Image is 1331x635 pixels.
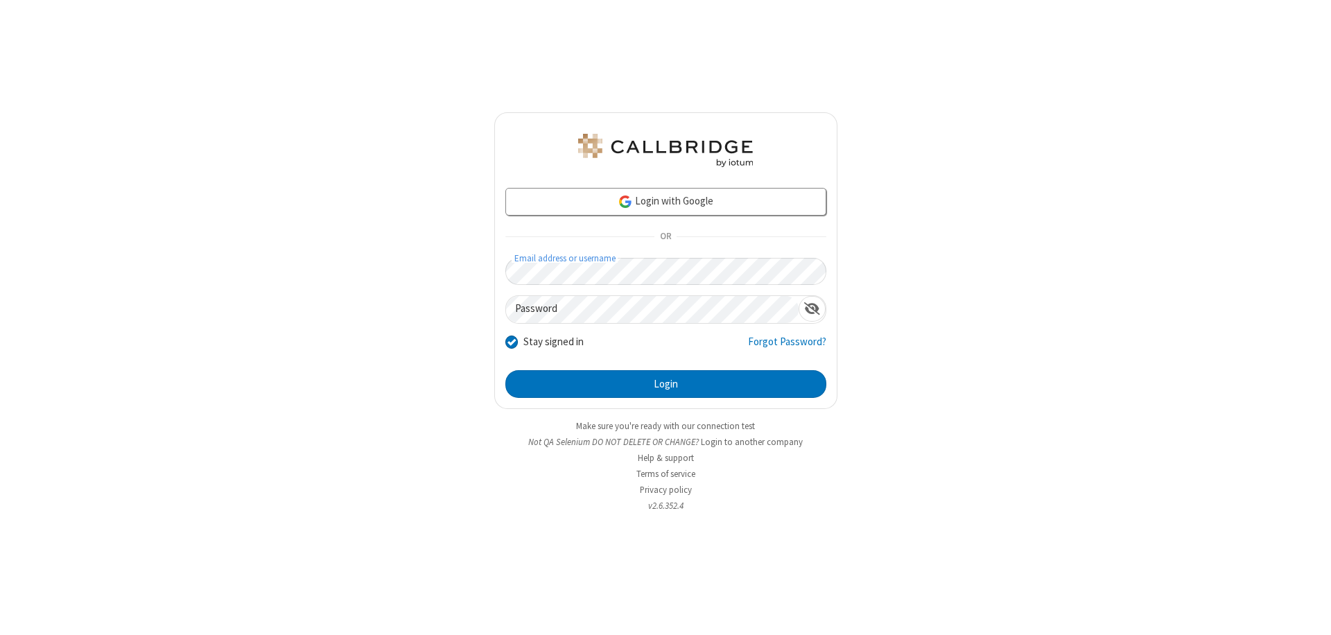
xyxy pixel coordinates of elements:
div: Show password [799,296,826,322]
label: Stay signed in [523,334,584,350]
button: Login [505,370,826,398]
li: v2.6.352.4 [494,499,837,512]
img: QA Selenium DO NOT DELETE OR CHANGE [575,134,756,167]
a: Help & support [638,452,694,464]
input: Email address or username [505,258,826,285]
input: Password [506,296,799,323]
span: OR [654,227,677,247]
img: google-icon.png [618,194,633,209]
button: Login to another company [701,435,803,449]
iframe: Chat [1296,599,1321,625]
a: Login with Google [505,188,826,216]
a: Forgot Password? [748,334,826,360]
a: Terms of service [636,468,695,480]
li: Not QA Selenium DO NOT DELETE OR CHANGE? [494,435,837,449]
a: Make sure you're ready with our connection test [576,420,755,432]
a: Privacy policy [640,484,692,496]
